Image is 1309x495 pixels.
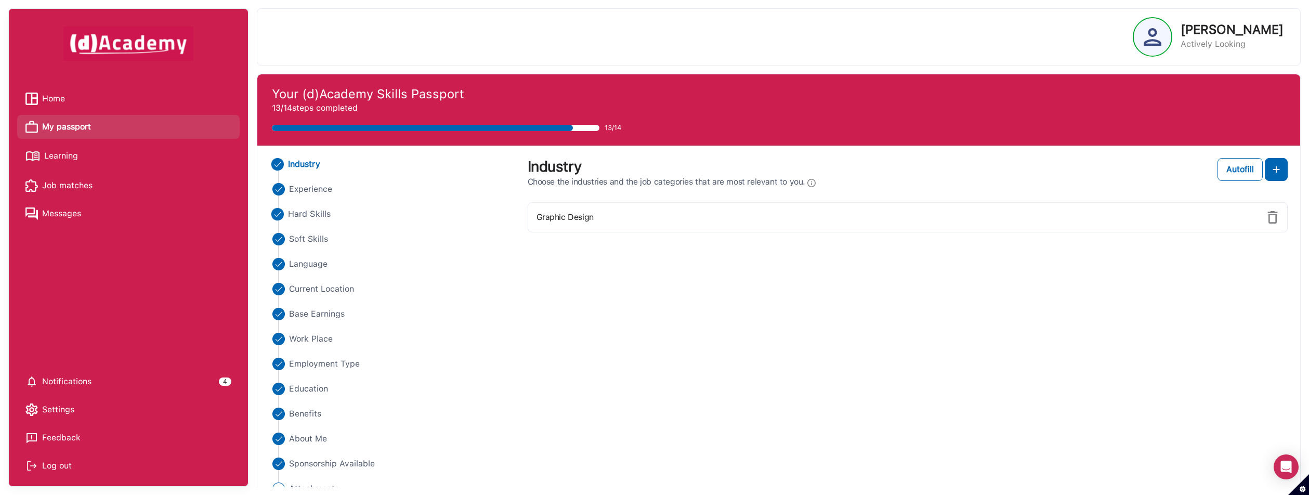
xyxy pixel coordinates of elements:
[42,206,81,222] span: Messages
[272,308,285,320] img: ...
[25,147,231,165] a: Learning iconLearning
[272,283,285,295] img: ...
[270,233,515,245] li: Close
[272,383,285,395] img: ...
[605,123,621,133] span: 13/14
[25,91,231,107] a: Home iconHome
[289,433,327,445] span: About Me
[289,408,321,420] span: Benefits
[270,258,515,270] li: Close
[272,408,285,420] img: ...
[42,119,91,135] span: My passport
[272,233,285,245] img: ...
[1266,211,1279,224] img: delete
[271,158,284,171] img: ...
[63,27,193,61] img: dAcademy
[25,458,231,474] div: Log out
[288,208,331,220] span: Hard Skills
[25,93,38,105] img: Home icon
[25,206,231,222] a: Messages iconMessages
[25,179,38,192] img: Job matches icon
[272,87,1286,102] h4: Your (d)Academy Skills Passport
[1274,454,1299,479] div: Open Intercom Messenger
[270,183,515,196] li: Close
[42,374,91,389] span: Notifications
[528,158,582,175] label: Industry
[536,211,594,224] label: Graphic Design
[270,283,515,295] li: Close
[289,183,332,196] span: Experience
[272,458,285,470] img: ...
[1181,23,1284,36] p: [PERSON_NAME]
[1218,158,1263,181] button: Autofill
[289,233,328,245] span: Soft Skills
[272,483,285,495] img: ...
[289,458,375,470] span: Sponsorship Available
[289,383,328,395] span: Education
[270,333,515,345] li: Close
[1144,28,1161,46] img: Profile
[44,148,78,164] span: Learning
[25,207,38,220] img: Messages icon
[269,158,516,171] li: Close
[272,183,285,196] img: ...
[272,358,285,370] img: ...
[42,91,65,107] span: Home
[270,433,515,445] li: Close
[288,158,320,171] span: Industry
[270,483,515,495] li: Close
[25,121,38,133] img: My passport icon
[1226,163,1254,176] div: Autofill
[289,258,328,270] span: Language
[272,102,1286,114] p: 13/14 steps completed
[289,283,354,295] span: Current Location
[272,258,285,270] img: ...
[25,147,40,165] img: Learning icon
[25,119,231,135] a: My passport iconMy passport
[25,178,231,193] a: Job matches iconJob matches
[1270,163,1282,176] img: add
[528,177,805,187] span: Choose the industries and the job categories that are most relevant to you.
[270,458,515,470] li: Close
[272,433,285,445] img: ...
[42,402,74,418] span: Settings
[270,308,515,320] li: Close
[1265,158,1288,181] button: add
[25,375,38,388] img: setting
[289,333,333,345] span: Work Place
[271,208,284,220] img: ...
[270,408,515,420] li: Close
[289,308,345,320] span: Base Earnings
[1288,474,1309,495] button: Set cookie preferences
[25,430,231,446] a: Feedback
[25,432,38,444] img: feedback
[289,483,339,495] span: Attachments
[1181,38,1284,50] p: Actively Looking
[219,377,231,386] div: 4
[272,333,285,345] img: ...
[25,460,38,472] img: Log out
[25,403,38,416] img: setting
[270,358,515,370] li: Close
[269,208,516,220] li: Close
[807,177,816,189] img: Info
[270,383,515,395] li: Close
[42,178,93,193] span: Job matches
[289,358,360,370] span: Employment Type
